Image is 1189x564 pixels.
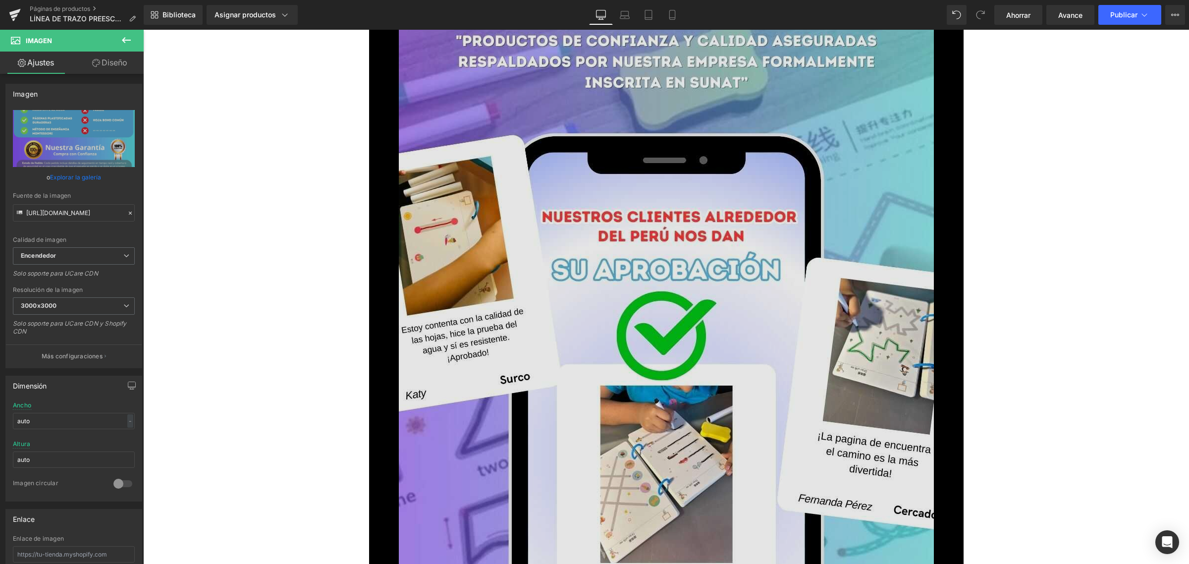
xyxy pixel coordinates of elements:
[13,192,71,199] font: Fuente de la imagen
[1058,11,1082,19] font: Avance
[30,14,145,23] font: LÍNEA DE TRAZO PREESCOLAR A4
[74,52,146,74] a: Diseño
[637,5,660,25] a: Tableta
[47,173,50,181] font: o
[13,401,31,409] font: Ancho
[1098,5,1161,25] button: Publicar
[613,5,637,25] a: Computadora portátil
[1155,530,1179,554] div: Abrir Intercom Messenger
[144,5,203,25] a: Nueva Biblioteca
[26,37,52,45] font: Imagen
[13,515,35,523] font: Enlace
[42,352,103,360] font: Más configuraciones
[162,10,196,19] font: Biblioteca
[13,286,83,293] font: Resolución de la imagen
[13,451,135,468] input: auto
[1046,5,1094,25] a: Avance
[660,5,684,25] a: Móvil
[589,5,613,25] a: De oficina
[13,440,30,448] font: Altura
[13,90,38,98] font: Imagen
[13,320,127,335] font: Solo soporte para UCare CDN y Shopify CDN
[1110,10,1137,19] font: Publicar
[971,5,990,25] button: Rehacer
[50,173,101,181] font: Explorar la galería
[13,270,98,277] font: Solo soporte para UCare CDN
[13,479,58,487] font: Imagen circular
[30,5,144,13] a: Páginas de productos
[21,252,56,259] font: Encendedor
[13,535,64,542] font: Enlace de imagen
[1165,5,1185,25] button: Más
[13,413,135,429] input: auto
[6,344,142,368] button: Más configuraciones
[102,57,127,67] font: Diseño
[215,10,276,19] font: Asignar productos
[1006,11,1030,19] font: Ahorrar
[13,204,135,222] input: Enlace
[21,302,56,309] font: 3000x3000
[13,546,135,563] input: https://tu-tienda.myshopify.com
[27,57,54,67] font: Ajustes
[947,5,967,25] button: Deshacer
[129,417,132,425] font: -
[13,236,66,243] font: Calidad de imagen
[13,382,47,390] font: Dimensión
[30,5,90,12] font: Páginas de productos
